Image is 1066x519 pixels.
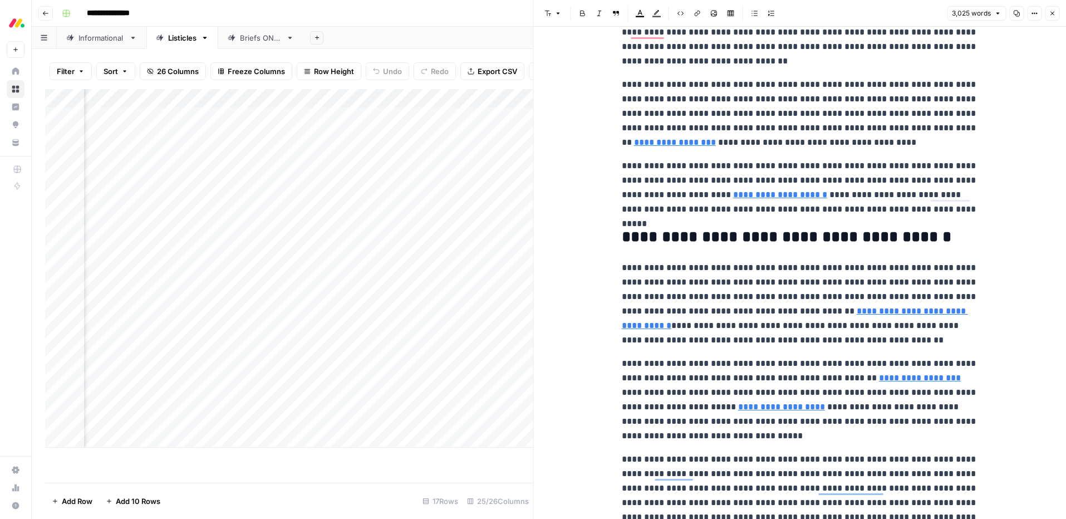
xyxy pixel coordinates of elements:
[157,66,199,77] span: 26 Columns
[7,479,24,497] a: Usage
[57,27,146,49] a: Informational
[460,62,524,80] button: Export CSV
[240,32,282,43] div: Briefs ONLY
[116,496,160,507] span: Add 10 Rows
[947,6,1006,21] button: 3,025 words
[218,27,303,49] a: Briefs ONLY
[463,492,533,510] div: 25/26 Columns
[478,66,517,77] span: Export CSV
[57,66,75,77] span: Filter
[297,62,361,80] button: Row Height
[7,80,24,98] a: Browse
[7,116,24,134] a: Opportunities
[7,134,24,151] a: Your Data
[7,9,24,37] button: Workspace: Monday.com
[168,32,197,43] div: Listicles
[431,66,449,77] span: Redo
[366,62,409,80] button: Undo
[50,62,92,80] button: Filter
[78,32,125,43] div: Informational
[62,496,92,507] span: Add Row
[414,62,456,80] button: Redo
[314,66,354,77] span: Row Height
[7,497,24,515] button: Help + Support
[952,8,991,18] span: 3,025 words
[45,492,99,510] button: Add Row
[7,62,24,80] a: Home
[96,62,135,80] button: Sort
[146,27,218,49] a: Listicles
[140,62,206,80] button: 26 Columns
[383,66,402,77] span: Undo
[7,98,24,116] a: Insights
[7,13,27,33] img: Monday.com Logo
[7,461,24,479] a: Settings
[99,492,167,510] button: Add 10 Rows
[418,492,463,510] div: 17 Rows
[104,66,118,77] span: Sort
[210,62,292,80] button: Freeze Columns
[228,66,285,77] span: Freeze Columns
